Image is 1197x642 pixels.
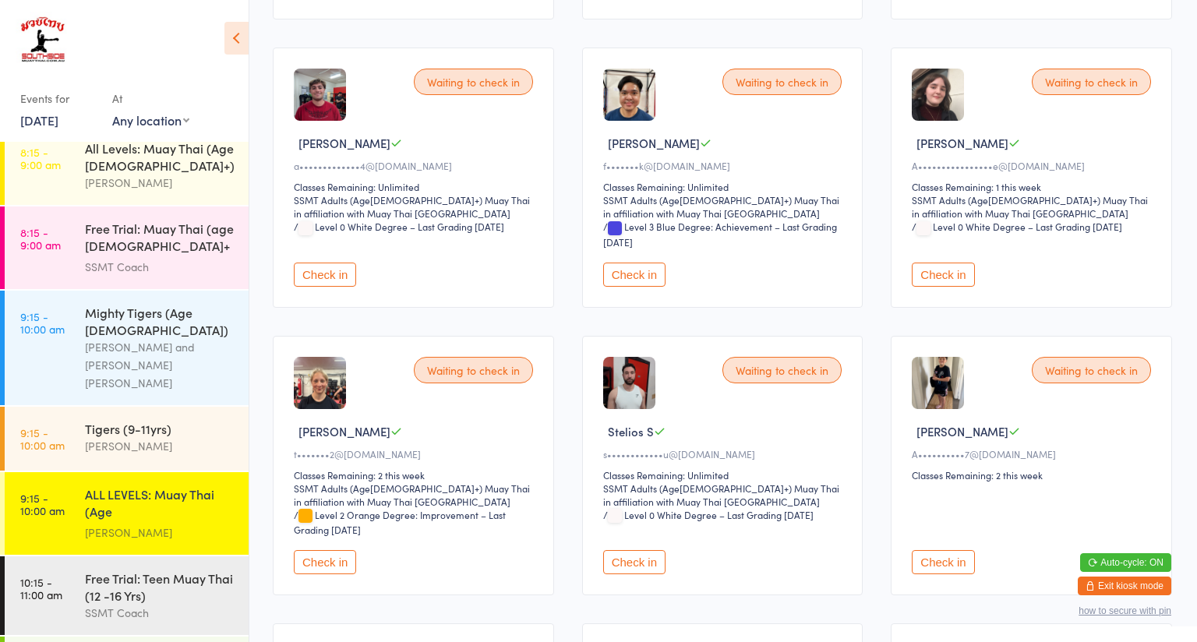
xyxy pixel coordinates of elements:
a: 9:15 -10:00 amTigers (9-11yrs)[PERSON_NAME] [5,407,249,471]
time: 9:15 - 10:00 am [20,426,65,451]
div: Tigers (9-11yrs) [85,420,235,437]
div: a•••••••••••••4@[DOMAIN_NAME] [294,159,538,172]
img: image1667462241.png [603,69,655,121]
button: Check in [912,263,974,287]
button: Auto-cycle: ON [1080,553,1171,572]
span: [PERSON_NAME] [916,135,1008,151]
time: 8:15 - 9:00 am [20,226,61,251]
button: Check in [603,263,666,287]
img: image1748650623.png [912,357,964,409]
div: Free Trial: Muay Thai (age [DEMOGRAPHIC_DATA]+ years) [85,220,235,258]
div: Waiting to check in [1032,357,1151,383]
div: [PERSON_NAME] [85,437,235,455]
div: SSMT Adults (Age[DEMOGRAPHIC_DATA]+) Muay Thai in affiliation with Muay Thai [GEOGRAPHIC_DATA] [294,193,538,220]
time: 10:15 - 11:00 am [20,576,62,601]
div: A••••••••••••••••e@[DOMAIN_NAME] [912,159,1156,172]
div: Waiting to check in [1032,69,1151,95]
div: Free Trial: Teen Muay Thai (12 -16 Yrs) [85,570,235,604]
span: [PERSON_NAME] [916,423,1008,439]
time: 9:15 - 10:00 am [20,492,65,517]
div: Classes Remaining: Unlimited [294,180,538,193]
div: Mighty Tigers (Age [DEMOGRAPHIC_DATA]) [85,304,235,338]
span: Stelios S [608,423,654,439]
a: [DATE] [20,111,58,129]
div: SSMT Coach [85,604,235,622]
button: Check in [603,550,666,574]
span: / Level 0 White Degree – Last Grading [DATE] [294,220,504,233]
button: Check in [294,263,356,287]
div: Classes Remaining: Unlimited [603,180,847,193]
div: SSMT Coach [85,258,235,276]
div: ALL LEVELS: Muay Thai (Age [DEMOGRAPHIC_DATA]+) [85,485,235,524]
img: image1714981557.png [294,357,346,409]
time: 9:15 - 10:00 am [20,310,65,335]
div: Waiting to check in [722,357,842,383]
a: 8:15 -9:00 amFree Trial: Muay Thai (age [DEMOGRAPHIC_DATA]+ years)SSMT Coach [5,206,249,289]
div: SSMT Adults (Age[DEMOGRAPHIC_DATA]+) Muay Thai in affiliation with Muay Thai [GEOGRAPHIC_DATA] [603,481,847,508]
a: 8:15 -9:00 amAll Levels: Muay Thai (Age [DEMOGRAPHIC_DATA]+)[PERSON_NAME] [5,126,249,205]
span: [PERSON_NAME] [608,135,700,151]
span: [PERSON_NAME] [298,423,390,439]
div: Classes Remaining: 2 this week [294,468,538,481]
div: [PERSON_NAME] [85,524,235,541]
a: 9:15 -10:00 amMighty Tigers (Age [DEMOGRAPHIC_DATA])[PERSON_NAME] and [PERSON_NAME] [PERSON_NAME] [5,291,249,405]
div: f•••••••k@[DOMAIN_NAME] [603,159,847,172]
span: [PERSON_NAME] [298,135,390,151]
div: SSMT Adults (Age[DEMOGRAPHIC_DATA]+) Muay Thai in affiliation with Muay Thai [GEOGRAPHIC_DATA] [912,193,1156,220]
div: At [112,86,189,111]
div: t•••••••2@[DOMAIN_NAME] [294,447,538,460]
div: All Levels: Muay Thai (Age [DEMOGRAPHIC_DATA]+) [85,139,235,174]
div: Classes Remaining: 1 this week [912,180,1156,193]
span: / Level 0 White Degree – Last Grading [DATE] [603,508,814,521]
img: Southside Muay Thai & Fitness [16,12,69,70]
div: [PERSON_NAME] [85,174,235,192]
button: Check in [294,550,356,574]
img: image1746091905.png [912,69,964,121]
div: SSMT Adults (Age[DEMOGRAPHIC_DATA]+) Muay Thai in affiliation with Muay Thai [GEOGRAPHIC_DATA] [603,193,847,220]
div: Classes Remaining: Unlimited [603,468,847,481]
span: / Level 0 White Degree – Last Grading [DATE] [912,220,1122,233]
div: Events for [20,86,97,111]
div: Any location [112,111,189,129]
button: how to secure with pin [1079,605,1171,616]
button: Exit kiosk mode [1078,577,1171,595]
img: image1748249006.png [603,357,655,409]
div: Classes Remaining: 2 this week [912,468,1156,481]
button: Check in [912,550,974,574]
div: s••••••••••••u@[DOMAIN_NAME] [603,447,847,460]
div: Waiting to check in [722,69,842,95]
div: [PERSON_NAME] and [PERSON_NAME] [PERSON_NAME] [85,338,235,392]
img: image1753087362.png [294,69,346,121]
div: A••••••••••7@[DOMAIN_NAME] [912,447,1156,460]
a: 10:15 -11:00 amFree Trial: Teen Muay Thai (12 -16 Yrs)SSMT Coach [5,556,249,635]
div: SSMT Adults (Age[DEMOGRAPHIC_DATA]+) Muay Thai in affiliation with Muay Thai [GEOGRAPHIC_DATA] [294,481,538,508]
a: 9:15 -10:00 amALL LEVELS: Muay Thai (Age [DEMOGRAPHIC_DATA]+)[PERSON_NAME] [5,472,249,555]
time: 8:15 - 9:00 am [20,146,61,171]
div: Waiting to check in [414,357,533,383]
div: Waiting to check in [414,69,533,95]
